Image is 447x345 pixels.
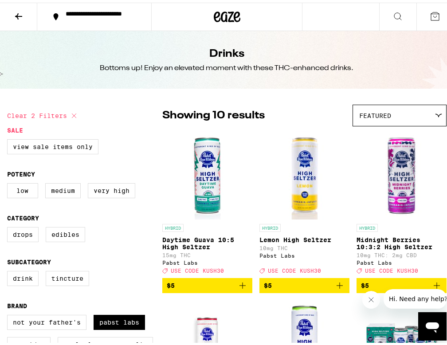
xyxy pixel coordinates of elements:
[362,288,380,306] iframe: Close message
[259,221,281,229] p: HYBRID
[418,310,447,338] iframe: Button to launch messaging window
[259,128,349,275] a: Open page for Lemon High Seltzer from Pabst Labs
[361,279,369,286] span: $5
[5,6,64,13] span: Hi. Need any help?
[357,250,447,255] p: 10mg THC: 2mg CBD
[357,234,447,248] p: Midnight Berries 10:3:2 High Seltzer
[359,110,391,117] span: Featured
[357,128,447,275] a: Open page for Midnight Berries 10:3:2 High Seltzer from Pabst Labs
[259,243,349,248] p: 10mg THC
[46,268,89,283] label: Tincture
[260,128,349,217] img: Pabst Labs - Lemon High Seltzer
[7,212,39,219] legend: Category
[7,268,39,283] label: Drink
[7,224,39,239] label: Drops
[162,275,252,290] button: Add to bag
[162,250,252,255] p: 15mg THC
[100,61,354,71] div: Bottoms up! Enjoy an elevated moment with these THC-enhanced drinks.
[163,128,252,217] img: Pabst Labs - Daytime Guava 10:5 High Seltzer
[7,168,35,175] legend: Potency
[167,279,175,286] span: $5
[268,265,321,271] span: USE CODE KUSH30
[259,250,349,256] div: Pabst Labs
[357,221,378,229] p: HYBRID
[162,128,252,275] a: Open page for Daytime Guava 10:5 High Seltzer from Pabst Labs
[7,256,51,263] legend: Subcategory
[7,300,27,307] legend: Brand
[259,275,349,290] button: Add to bag
[162,106,265,121] p: Showing 10 results
[365,265,418,271] span: USE CODE KUSH30
[357,257,447,263] div: Pabst Labs
[7,137,98,152] label: View Sale Items Only
[88,180,135,196] label: Very High
[259,234,349,241] p: Lemon High Seltzer
[357,275,447,290] button: Add to bag
[171,265,224,271] span: USE CODE KUSH30
[357,128,446,217] img: Pabst Labs - Midnight Berries 10:3:2 High Seltzer
[384,286,447,306] iframe: Message from company
[46,224,85,239] label: Edibles
[162,257,252,263] div: Pabst Labs
[45,180,81,196] label: Medium
[162,221,184,229] p: HYBRID
[162,234,252,248] p: Daytime Guava 10:5 High Seltzer
[7,180,38,196] label: Low
[7,102,79,124] button: Clear 2 filters
[264,279,272,286] span: $5
[7,124,23,131] legend: Sale
[7,312,86,327] label: Not Your Father's
[94,312,145,327] label: Pabst Labs
[209,44,244,59] h1: Drinks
